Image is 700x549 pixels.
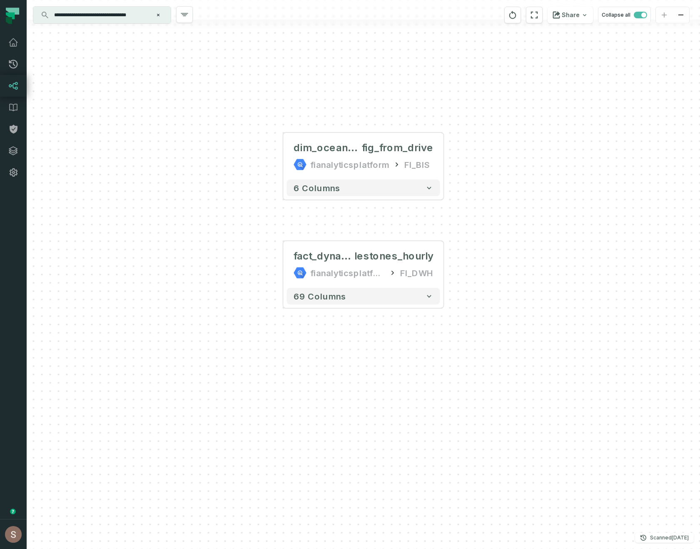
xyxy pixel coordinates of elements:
[294,183,340,193] span: 6 columns
[672,534,689,541] relative-time: Sep 17, 2025, 8:10 AM GMT+3
[598,7,651,23] button: Collapse all
[635,533,694,543] button: Scanned[DATE] 8:10:59 AM
[362,141,433,155] span: fig_from_drive
[548,7,593,23] button: Share
[294,141,362,155] span: dim_ocean_con
[310,158,389,171] div: fianalyticsplatform
[294,250,354,263] span: fact_dynamic_offer_mi
[310,266,385,279] div: fianalyticsplatform
[294,291,346,301] span: 69 columns
[400,266,433,279] div: FI_DWH
[404,158,430,171] div: FI_BIS
[294,250,433,263] div: fact_dynamic_offer_milestones_hourly
[5,526,22,543] img: avatar of Shay Gafniel
[294,141,433,155] div: dim_ocean_config_from_drive
[650,534,689,542] p: Scanned
[354,250,433,263] span: lestones_hourly
[9,508,17,515] div: Tooltip anchor
[673,7,689,23] button: zoom out
[154,11,162,19] button: Clear search query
